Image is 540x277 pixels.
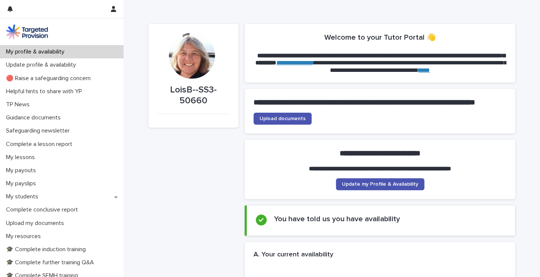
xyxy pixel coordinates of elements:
p: 🔴 Raise a safeguarding concern [3,75,97,82]
p: My payslips [3,180,42,187]
p: 🎓 Complete induction training [3,246,92,253]
p: Upload my documents [3,220,70,227]
p: Complete a lesson report [3,141,78,148]
img: M5nRWzHhSzIhMunXDL62 [6,24,48,39]
a: Update my Profile & Availability [336,178,424,190]
a: Upload documents [254,113,312,125]
p: TP News [3,101,36,108]
p: 🎓 Complete further training Q&A [3,259,100,266]
p: My lessons [3,154,41,161]
p: Update profile & availability [3,61,82,69]
p: Helpful hints to share with YP [3,88,88,95]
p: Guidance documents [3,114,67,121]
p: LoisB--SS3-50660 [157,85,230,106]
p: My resources [3,233,47,240]
p: Safeguarding newsletter [3,127,76,134]
h2: Welcome to your Tutor Portal 👋 [324,33,436,42]
p: Complete conclusive report [3,206,84,213]
p: My payouts [3,167,42,174]
p: My profile & availability [3,48,70,55]
h2: A. Your current availability [254,251,333,259]
span: Upload documents [260,116,306,121]
span: Update my Profile & Availability [342,182,418,187]
h2: You have told us you have availability [274,214,400,223]
p: My students [3,193,44,200]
